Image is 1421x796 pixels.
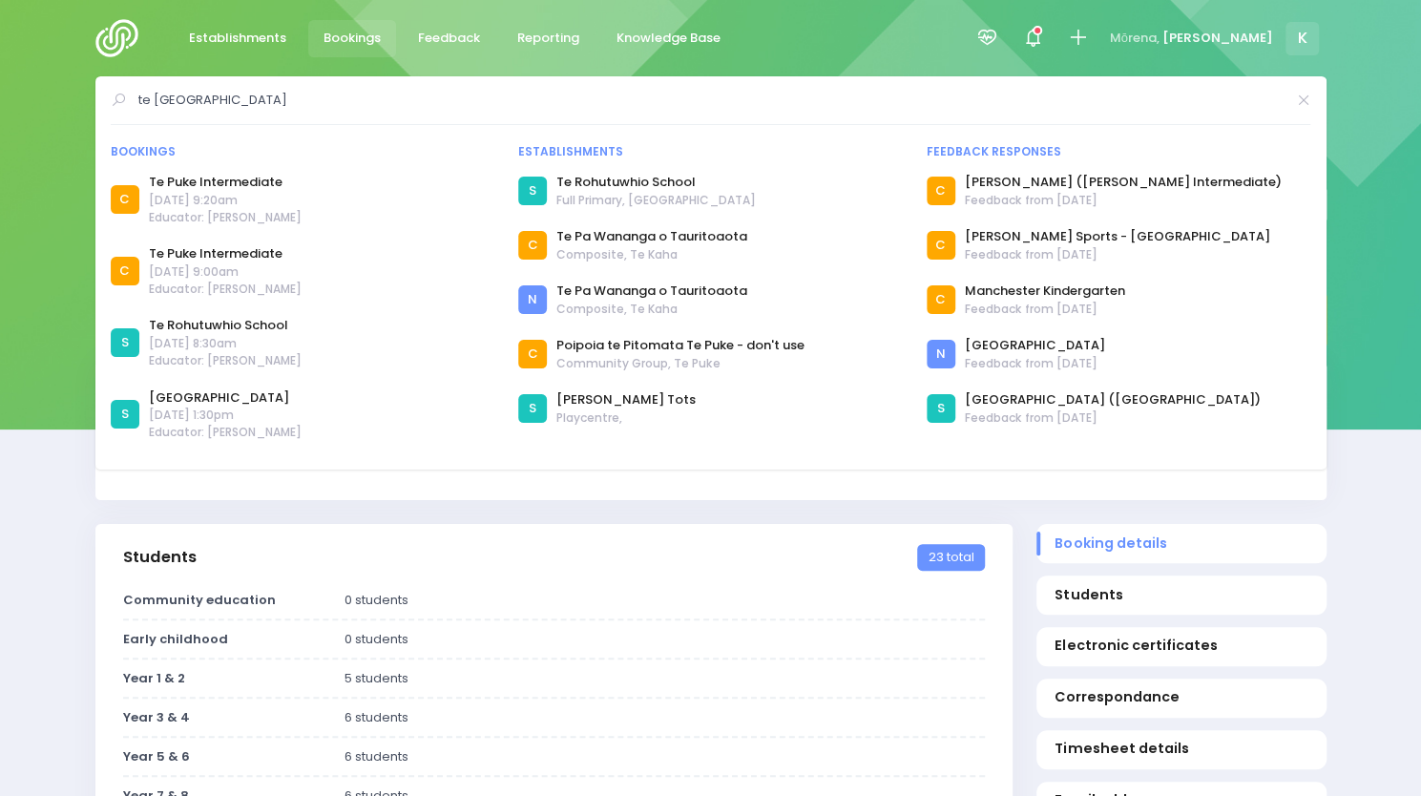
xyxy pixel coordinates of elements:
[518,231,547,260] div: C
[518,177,547,205] div: S
[149,244,302,263] a: Te Puke Intermediate
[965,409,1261,427] span: Feedback from [DATE]
[1036,730,1327,769] a: Timesheet details
[1036,627,1327,666] a: Electronic certificates
[1036,576,1327,615] a: Students
[324,29,381,48] span: Bookings
[1055,585,1307,605] span: Students
[965,192,1282,209] span: Feedback from [DATE]
[965,336,1105,355] a: [GEOGRAPHIC_DATA]
[111,328,139,357] div: S
[138,86,1285,115] input: Search for anything (like establishments, bookings, or feedback)
[149,388,302,408] a: [GEOGRAPHIC_DATA]
[965,390,1261,409] a: [GEOGRAPHIC_DATA] ([GEOGRAPHIC_DATA])
[556,355,805,372] span: Community Group, Te Puke
[965,355,1105,372] span: Feedback from [DATE]
[518,394,547,423] div: S
[149,407,302,424] span: [DATE] 1:30pm
[517,29,579,48] span: Reporting
[927,143,1311,160] div: Feedback responses
[1055,739,1307,759] span: Timesheet details
[418,29,480,48] span: Feedback
[332,708,996,727] div: 6 students
[518,285,547,314] div: N
[917,544,984,571] span: 23 total
[927,394,955,423] div: S
[518,143,903,160] div: Establishments
[965,246,1270,263] span: Feedback from [DATE]
[149,352,302,369] span: Educator: [PERSON_NAME]
[616,29,721,48] span: Knowledge Base
[1055,534,1307,554] span: Booking details
[111,400,139,429] div: S
[556,390,696,409] a: [PERSON_NAME] Tots
[1036,524,1327,563] a: Booking details
[1036,679,1327,718] a: Correspondance
[965,227,1270,246] a: [PERSON_NAME] Sports - [GEOGRAPHIC_DATA]
[1285,22,1319,55] span: K
[556,246,747,263] span: Composite, Te Kaha
[149,173,302,192] a: Te Puke Intermediate
[111,257,139,285] div: C
[556,227,747,246] a: Te Pa Wananga o Tauritoaota
[332,591,996,610] div: 0 students
[518,340,547,368] div: C
[927,231,955,260] div: C
[123,630,228,648] strong: Early childhood
[927,340,955,368] div: N
[965,282,1125,301] a: Manchester Kindergarten
[308,20,397,57] a: Bookings
[1162,29,1273,48] span: [PERSON_NAME]
[95,19,150,57] img: Logo
[332,747,996,766] div: 6 students
[149,316,302,335] a: Te Rohutuwhio School
[965,173,1282,192] a: [PERSON_NAME] ([PERSON_NAME] Intermediate)
[123,708,190,726] strong: Year 3 & 4
[174,20,303,57] a: Establishments
[556,173,756,192] a: Te Rohutuwhio School
[403,20,496,57] a: Feedback
[1110,29,1160,48] span: Mōrena,
[332,630,996,649] div: 0 students
[556,192,756,209] span: Full Primary, [GEOGRAPHIC_DATA]
[556,301,747,318] span: Composite, Te Kaha
[927,285,955,314] div: C
[965,301,1125,318] span: Feedback from [DATE]
[1055,687,1307,707] span: Correspondance
[123,548,197,567] h3: Students
[111,185,139,214] div: C
[601,20,737,57] a: Knowledge Base
[556,409,696,427] span: Playcentre,
[556,282,747,301] a: Te Pa Wananga o Tauritoaota
[149,192,302,209] span: [DATE] 9:20am
[149,209,302,226] span: Educator: [PERSON_NAME]
[556,336,805,355] a: Poipoia te Pitomata Te Puke - don't use
[149,424,302,441] span: Educator: [PERSON_NAME]
[149,263,302,281] span: [DATE] 9:00am
[123,747,190,765] strong: Year 5 & 6
[502,20,596,57] a: Reporting
[1055,636,1307,656] span: Electronic certificates
[927,177,955,205] div: C
[332,669,996,688] div: 5 students
[189,29,286,48] span: Establishments
[123,669,185,687] strong: Year 1 & 2
[149,335,302,352] span: [DATE] 8:30am
[149,281,302,298] span: Educator: [PERSON_NAME]
[111,143,495,160] div: Bookings
[123,591,276,609] strong: Community education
